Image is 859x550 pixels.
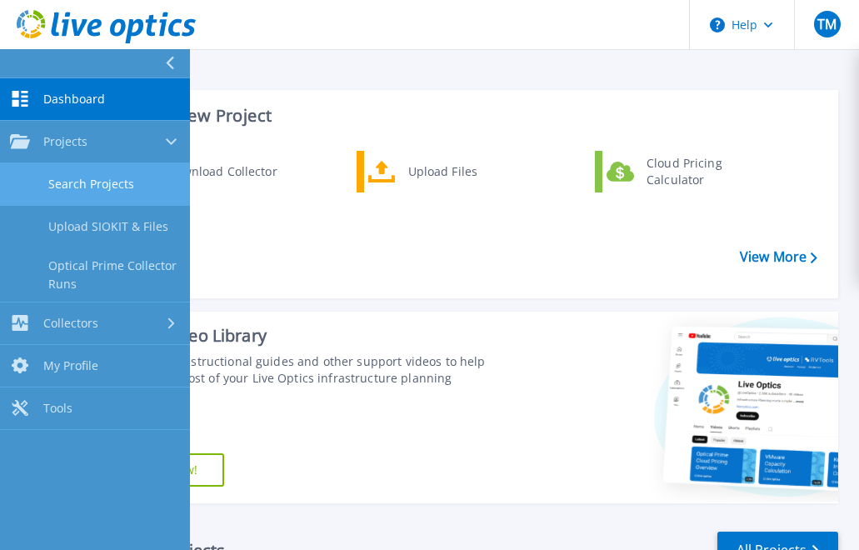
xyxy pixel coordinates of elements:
a: View More [740,249,817,265]
div: Support Video Library [97,325,487,347]
span: My Profile [43,358,98,373]
span: Dashboard [43,92,105,107]
div: Download Collector [158,155,284,188]
span: Tools [43,401,72,416]
span: TM [817,17,837,31]
a: Download Collector [117,151,288,192]
a: Upload Files [357,151,527,192]
span: Collectors [43,316,98,331]
div: Cloud Pricing Calculator [638,155,762,188]
a: Cloud Pricing Calculator [595,151,766,192]
div: Upload Files [400,155,523,188]
span: Projects [43,134,87,149]
div: Find tutorials, instructional guides and other support videos to help you make the most of your L... [97,353,487,403]
h3: Start a New Project [118,107,817,125]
